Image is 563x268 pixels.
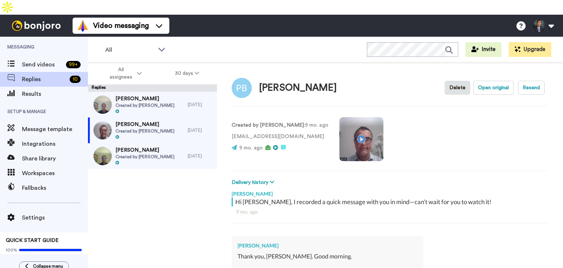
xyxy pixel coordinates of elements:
img: 7c961e6a-3839-4001-a971-3bb7972d89b0-thumb.jpg [93,121,112,140]
img: bj-logo-header-white.svg [9,21,64,31]
div: [PERSON_NAME] [238,242,417,249]
button: All assignees [89,63,158,84]
span: [PERSON_NAME] [115,121,174,128]
span: Settings [22,213,88,222]
a: [PERSON_NAME]Created by [PERSON_NAME][DATE] [88,117,217,143]
span: All [105,46,154,54]
div: Replies [88,84,217,92]
span: 9 mo. ago [239,145,263,151]
img: vm-color.svg [77,20,89,32]
span: Send videos [22,60,63,69]
div: Hi [PERSON_NAME], I recorded a quick message with you in mind—can’t wait for you to watch it! [235,198,547,206]
strong: Created by [PERSON_NAME] [232,123,304,128]
span: QUICK START GUIDE [6,238,59,243]
span: All assignees [106,66,136,81]
span: Fallbacks [22,184,88,192]
button: Delivery history [232,178,276,186]
img: 29fda0f5-356a-4cb2-8327-ee9dc6f22141-thumb.jpg [93,147,112,165]
button: Open original [473,81,514,95]
button: Delete [445,81,470,95]
div: [PERSON_NAME] [232,186,548,198]
span: Results [22,90,88,98]
span: Video messaging [93,21,149,31]
span: Share library [22,154,88,163]
span: Created by [PERSON_NAME] [115,128,174,134]
img: Image of Paul Baldwin [232,78,252,98]
span: [PERSON_NAME] [115,146,174,154]
img: 04b49cc6-bfb3-44c1-b759-c32aefa0b56b-thumb.jpg [93,95,112,114]
div: 99 + [66,61,81,68]
div: [DATE] [188,127,213,133]
p: [EMAIL_ADDRESS][DOMAIN_NAME] [232,133,328,141]
a: [PERSON_NAME]Created by [PERSON_NAME][DATE] [88,92,217,117]
p: : 9 mo. ago [232,122,328,129]
div: [DATE] [188,153,213,159]
div: [PERSON_NAME] [259,83,337,93]
div: 9 mo. ago [236,208,544,216]
button: Upgrade [509,42,551,57]
a: [PERSON_NAME]Created by [PERSON_NAME][DATE] [88,143,217,169]
button: 30 days [158,67,216,80]
span: Workspaces [22,169,88,178]
span: 100% [6,247,17,253]
div: [DATE] [188,102,213,108]
span: Message template [22,125,88,134]
button: Resend [518,81,545,95]
div: 10 [70,76,81,83]
span: Created by [PERSON_NAME] [115,154,174,160]
span: Replies [22,75,67,84]
button: Invite [466,42,501,57]
span: Integrations [22,140,88,148]
span: [PERSON_NAME] [115,95,174,102]
span: Created by [PERSON_NAME] [115,102,174,108]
